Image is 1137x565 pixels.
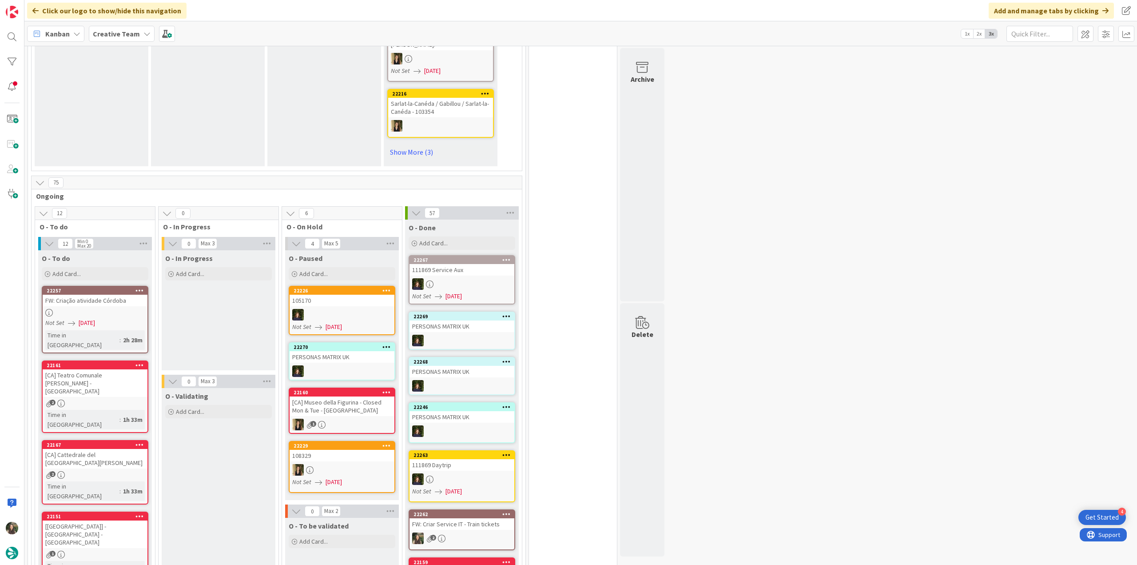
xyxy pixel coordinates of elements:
[47,288,147,294] div: 22257
[409,473,514,485] div: MC
[290,343,394,351] div: 22270
[40,222,144,231] span: O - To do
[290,365,394,377] div: MC
[165,254,213,263] span: O - In Progress
[445,487,462,496] span: [DATE]
[290,464,394,476] div: SP
[292,323,311,331] i: Not Set
[387,145,494,159] a: Show More (3)
[324,241,338,246] div: Max 5
[413,452,514,458] div: 22263
[413,257,514,263] div: 22267
[409,321,514,332] div: PERSONAS MATRIX UK
[290,419,394,430] div: SP
[388,120,493,132] div: SP
[289,254,322,263] span: O - Paused
[121,415,145,425] div: 1h 33m
[412,425,424,437] img: MC
[425,208,440,218] span: 57
[19,1,40,12] span: Support
[165,392,208,401] span: O - Validating
[409,451,514,459] div: 22263
[409,411,514,423] div: PERSONAS MATRIX UK
[47,442,147,448] div: 22167
[409,358,514,377] div: 22268PERSONAS MATRIX UK
[305,506,320,517] span: 0
[6,6,18,18] img: Visit kanbanzone.com
[409,255,515,305] a: 22267111869 Service AuxMCNot Set[DATE]
[412,278,424,290] img: MC
[43,441,147,449] div: 22167
[43,441,147,469] div: 22167[CA] Cattedrale del [GEOGRAPHIC_DATA][PERSON_NAME]
[409,403,514,411] div: 22246
[181,376,196,387] span: 0
[392,91,493,97] div: 22216
[409,264,514,276] div: 111869 Service Aux
[409,459,514,471] div: 111869 Daytrip
[43,287,147,295] div: 22257
[305,238,320,249] span: 4
[409,510,514,530] div: 22262FW: Criar Service IT - Train tickets
[412,487,431,495] i: Not Set
[292,309,304,321] img: MC
[50,400,56,405] span: 2
[387,14,494,82] a: FW: [TripID:110551] - Roadbook - Fantastic Portugal Tour — [PERSON_NAME]!SPNot Set[DATE]
[45,330,119,350] div: Time in [GEOGRAPHIC_DATA]
[43,361,147,369] div: 22161
[413,359,514,365] div: 22268
[43,361,147,397] div: 22161[CA] Teatro Comunale [PERSON_NAME] - [GEOGRAPHIC_DATA]
[77,239,88,244] div: Min 0
[1085,513,1119,522] div: Get Started
[391,53,402,64] img: SP
[409,509,515,550] a: 22262FW: Criar Service IT - Train ticketsIG
[292,464,304,476] img: SP
[6,547,18,559] img: avatar
[326,477,342,487] span: [DATE]
[201,379,215,384] div: Max 3
[50,551,56,557] span: 1
[292,365,304,377] img: MC
[445,292,462,301] span: [DATE]
[409,403,514,423] div: 22246PERSONAS MATRIX UK
[47,513,147,520] div: 22151
[409,223,436,232] span: O - Done
[413,313,514,320] div: 22269
[412,533,424,544] img: IG
[413,404,514,410] div: 22246
[409,425,514,437] div: MC
[181,238,196,249] span: 0
[290,389,394,416] div: 22160[CA] Museo della Figurina - Closed Mon & Tue - [GEOGRAPHIC_DATA]
[289,388,395,434] a: 22160[CA] Museo della Figurina - Closed Mon & Tue - [GEOGRAPHIC_DATA]SP
[391,120,402,132] img: SP
[43,295,147,306] div: FW: Criação atividade Córdoba
[391,67,410,75] i: Not Set
[409,278,514,290] div: MC
[324,509,338,513] div: Max 2
[290,343,394,363] div: 22270PERSONAS MATRIX UK
[310,421,316,427] span: 1
[176,408,204,416] span: Add Card...
[387,89,494,138] a: 22216Sarlat-la-Canéda / Gabillou / Sarlat-la-Canéda - 103354SP
[409,510,514,518] div: 22262
[121,335,145,345] div: 2h 28m
[290,442,394,450] div: 22229
[409,518,514,530] div: FW: Criar Service IT - Train tickets
[294,344,394,350] div: 22270
[412,292,431,300] i: Not Set
[424,66,441,76] span: [DATE]
[290,397,394,416] div: [CA] Museo della Figurina - Closed Mon & Tue - [GEOGRAPHIC_DATA]
[45,319,64,327] i: Not Set
[1078,510,1126,525] div: Open Get Started checklist, remaining modules: 4
[42,361,148,433] a: 22161[CA] Teatro Comunale [PERSON_NAME] - [GEOGRAPHIC_DATA]Time in [GEOGRAPHIC_DATA]:1h 33m
[45,410,119,429] div: Time in [GEOGRAPHIC_DATA]
[47,362,147,369] div: 22161
[43,521,147,548] div: [[GEOGRAPHIC_DATA]] - [GEOGRAPHIC_DATA] - [GEOGRAPHIC_DATA]
[409,451,514,471] div: 22263111869 Daytrip
[79,318,95,328] span: [DATE]
[294,443,394,449] div: 22229
[412,380,424,392] img: MC
[289,441,395,493] a: 22229108329SPNot Set[DATE]
[409,312,515,350] a: 22269PERSONAS MATRIX UKMC
[77,244,91,248] div: Max 20
[299,208,314,219] span: 6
